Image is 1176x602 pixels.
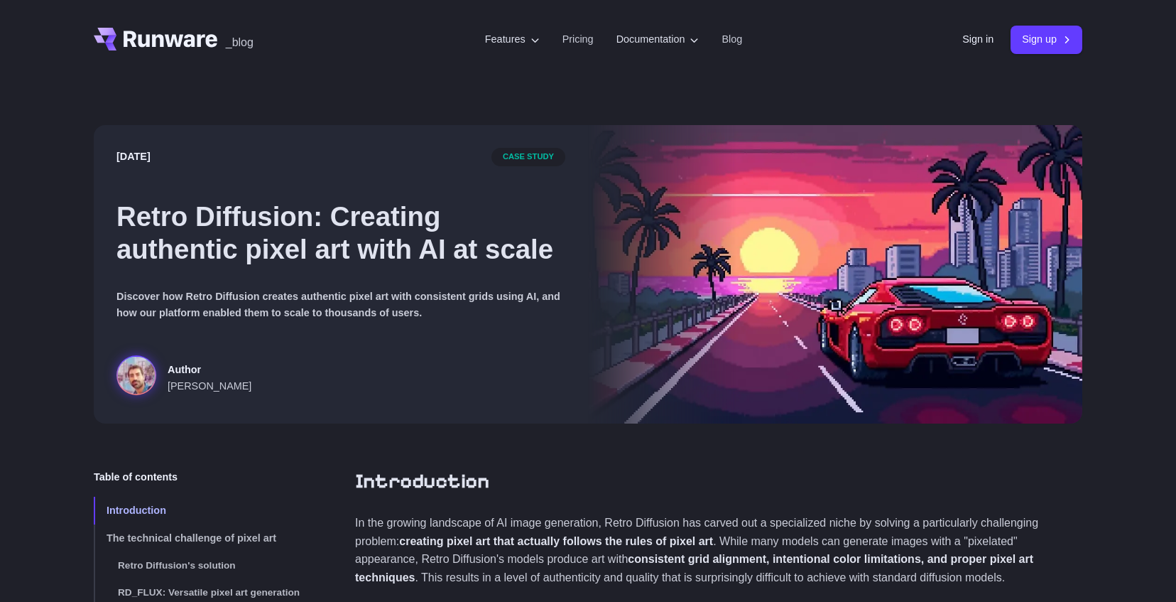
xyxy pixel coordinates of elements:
a: Introduction [355,469,489,494]
span: Introduction [107,505,166,516]
span: RD_FLUX: Versatile pixel art generation [118,587,300,598]
time: [DATE] [116,149,151,165]
a: _blog [226,28,254,50]
img: a red sports car on a futuristic highway with a sunset and city skyline in the background, styled... [588,125,1082,424]
span: [PERSON_NAME] [168,378,251,394]
label: Documentation [616,31,699,48]
span: _blog [226,37,254,48]
span: Retro Diffusion's solution [118,560,236,571]
p: Discover how Retro Diffusion creates authentic pixel art with consistent grids using AI, and how ... [116,289,565,321]
strong: consistent grid alignment, intentional color limitations, and proper pixel art techniques [355,553,1033,584]
a: Sign in [962,31,993,48]
span: The technical challenge of pixel art [107,532,276,544]
p: In the growing landscape of AI image generation, Retro Diffusion has carved out a specialized nic... [355,514,1082,586]
h1: Retro Diffusion: Creating authentic pixel art with AI at scale [116,200,565,266]
label: Features [485,31,540,48]
a: Retro Diffusion's solution [94,552,310,579]
a: The technical challenge of pixel art [94,525,310,552]
span: Author [168,362,251,378]
a: Introduction [94,497,310,525]
a: Go to / [94,28,217,50]
a: a red sports car on a futuristic highway with a sunset and city skyline in the background, styled... [116,355,251,401]
strong: creating pixel art that actually follows the rules of pixel art [399,535,713,547]
span: Table of contents [94,469,178,485]
a: Blog [722,31,742,48]
span: case study [491,148,565,166]
a: Sign up [1011,26,1082,53]
a: Pricing [562,31,594,48]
